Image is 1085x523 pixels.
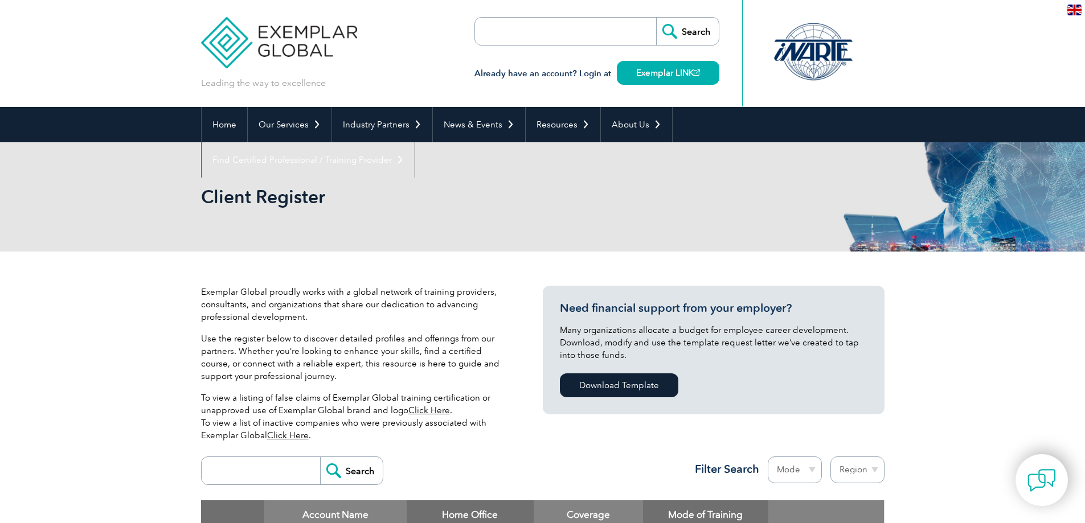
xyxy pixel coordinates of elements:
a: Industry Partners [332,107,432,142]
h3: Need financial support from your employer? [560,301,867,315]
a: Click Here [408,405,450,415]
a: Resources [526,107,600,142]
a: Exemplar LINK [617,61,719,85]
p: Use the register below to discover detailed profiles and offerings from our partners. Whether you... [201,332,509,382]
a: News & Events [433,107,525,142]
h2: Client Register [201,188,679,206]
h3: Filter Search [688,462,759,476]
h3: Already have an account? Login at [474,67,719,81]
a: Our Services [248,107,331,142]
img: contact-chat.png [1027,466,1056,495]
a: Home [202,107,247,142]
a: Download Template [560,373,678,397]
a: Find Certified Professional / Training Provider [202,142,415,178]
p: Exemplar Global proudly works with a global network of training providers, consultants, and organ... [201,286,509,323]
input: Search [656,18,719,45]
a: About Us [601,107,672,142]
p: Many organizations allocate a budget for employee career development. Download, modify and use th... [560,324,867,361]
img: en [1067,5,1082,15]
a: Click Here [267,430,309,440]
p: Leading the way to excellence [201,77,326,89]
input: Search [320,457,383,484]
img: open_square.png [694,69,700,76]
p: To view a listing of false claims of Exemplar Global training certification or unapproved use of ... [201,392,509,442]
